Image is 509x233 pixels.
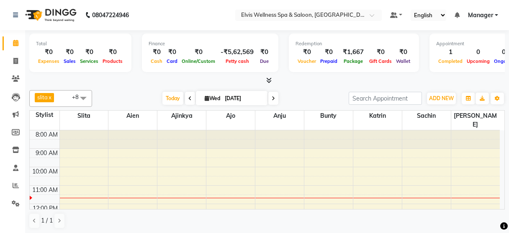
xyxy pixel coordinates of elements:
[62,58,78,64] span: Sales
[465,58,492,64] span: Upcoming
[72,93,85,100] span: +8
[429,95,454,101] span: ADD NEW
[465,47,492,57] div: 0
[108,111,157,121] span: Aien
[31,186,59,194] div: 11:00 AM
[30,111,59,119] div: Stylist
[349,92,422,105] input: Search Appointment
[48,94,51,101] a: x
[402,111,451,121] span: Sachin
[394,58,412,64] span: Wallet
[31,204,59,213] div: 12:00 PM
[36,58,62,64] span: Expenses
[149,58,165,64] span: Cash
[339,47,367,57] div: ₹1,667
[436,58,465,64] span: Completed
[318,58,339,64] span: Prepaid
[36,40,125,47] div: Total
[34,130,59,139] div: 8:00 AM
[255,111,304,121] span: Anju
[162,92,183,105] span: Today
[367,47,394,57] div: ₹0
[296,58,318,64] span: Voucher
[149,47,165,57] div: ₹0
[180,47,217,57] div: ₹0
[257,47,272,57] div: ₹0
[258,58,271,64] span: Due
[367,58,394,64] span: Gift Cards
[427,93,456,104] button: ADD NEW
[206,111,255,121] span: Ajo
[60,111,108,121] span: slita
[436,47,465,57] div: 1
[100,47,125,57] div: ₹0
[296,47,318,57] div: ₹0
[149,40,272,47] div: Finance
[165,58,180,64] span: Card
[21,3,79,27] img: logo
[353,111,402,121] span: Katrin
[157,111,206,121] span: Ajinkya
[165,47,180,57] div: ₹0
[31,167,59,176] div: 10:00 AM
[41,216,53,225] span: 1 / 1
[100,58,125,64] span: Products
[468,11,493,20] span: Manager
[37,94,48,101] span: slita
[224,58,251,64] span: Petty cash
[34,149,59,158] div: 9:00 AM
[36,47,62,57] div: ₹0
[342,58,365,64] span: Package
[203,95,222,101] span: Wed
[180,58,217,64] span: Online/Custom
[62,47,78,57] div: ₹0
[451,111,500,130] span: [PERSON_NAME]
[318,47,339,57] div: ₹0
[304,111,353,121] span: Bunty
[296,40,412,47] div: Redemption
[92,3,129,27] b: 08047224946
[394,47,412,57] div: ₹0
[217,47,257,57] div: -₹5,62,569
[222,92,264,105] input: 2025-09-03
[78,58,100,64] span: Services
[78,47,100,57] div: ₹0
